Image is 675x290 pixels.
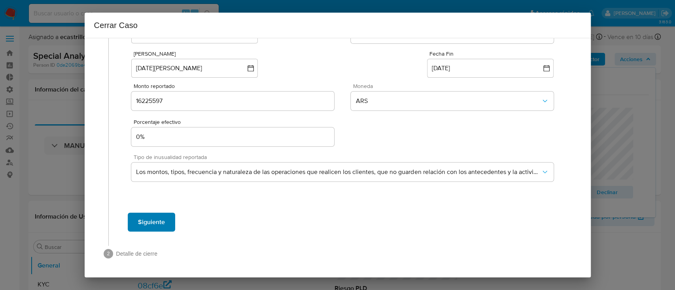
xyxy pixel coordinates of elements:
[94,19,581,32] h2: Cerrar Caso
[134,83,336,89] span: Monto reportado
[136,168,541,176] span: Los montos, tipos, frecuencia y naturaleza de las operaciones que realicen los clientes, que no g...
[351,92,553,110] button: ARS
[355,97,541,105] span: ARS
[131,163,553,181] button: Los montos, tipos, frecuencia y naturaleza de las operaciones que realicen los clientes, que no g...
[353,83,556,89] span: Moneda
[131,59,258,78] button: [DATE][PERSON_NAME]
[128,213,175,232] button: Siguiente
[107,251,110,256] text: 2
[134,119,336,125] span: Porcentaje efectivo
[427,59,554,78] button: [DATE]
[138,213,165,231] span: Siguiente
[427,51,554,58] div: Fecha Fin
[116,250,572,258] span: Detalle de cierre
[131,51,258,58] div: [PERSON_NAME]
[134,154,556,160] span: Tipo de inusualidad reportada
